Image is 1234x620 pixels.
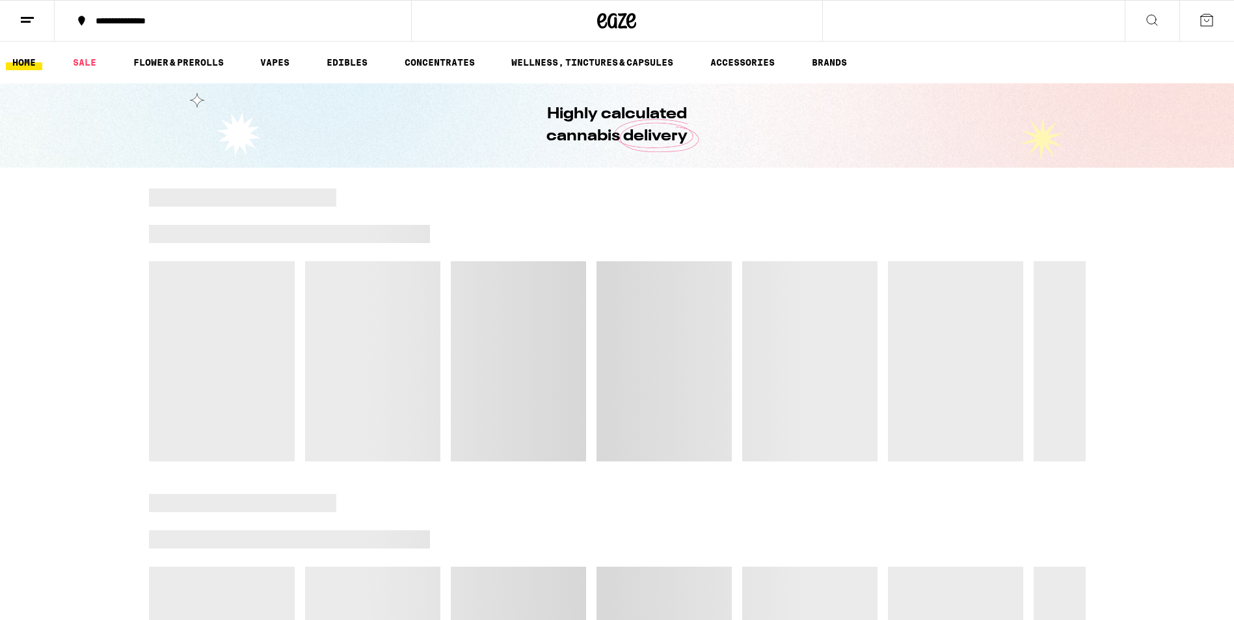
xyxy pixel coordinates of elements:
[254,55,296,70] a: VAPES
[66,55,103,70] a: SALE
[805,55,853,70] a: BRANDS
[320,55,374,70] a: EDIBLES
[398,55,481,70] a: CONCENTRATES
[127,55,230,70] a: FLOWER & PREROLLS
[704,55,781,70] a: ACCESSORIES
[510,103,725,148] h1: Highly calculated cannabis delivery
[6,55,42,70] a: HOME
[505,55,680,70] a: WELLNESS, TINCTURES & CAPSULES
